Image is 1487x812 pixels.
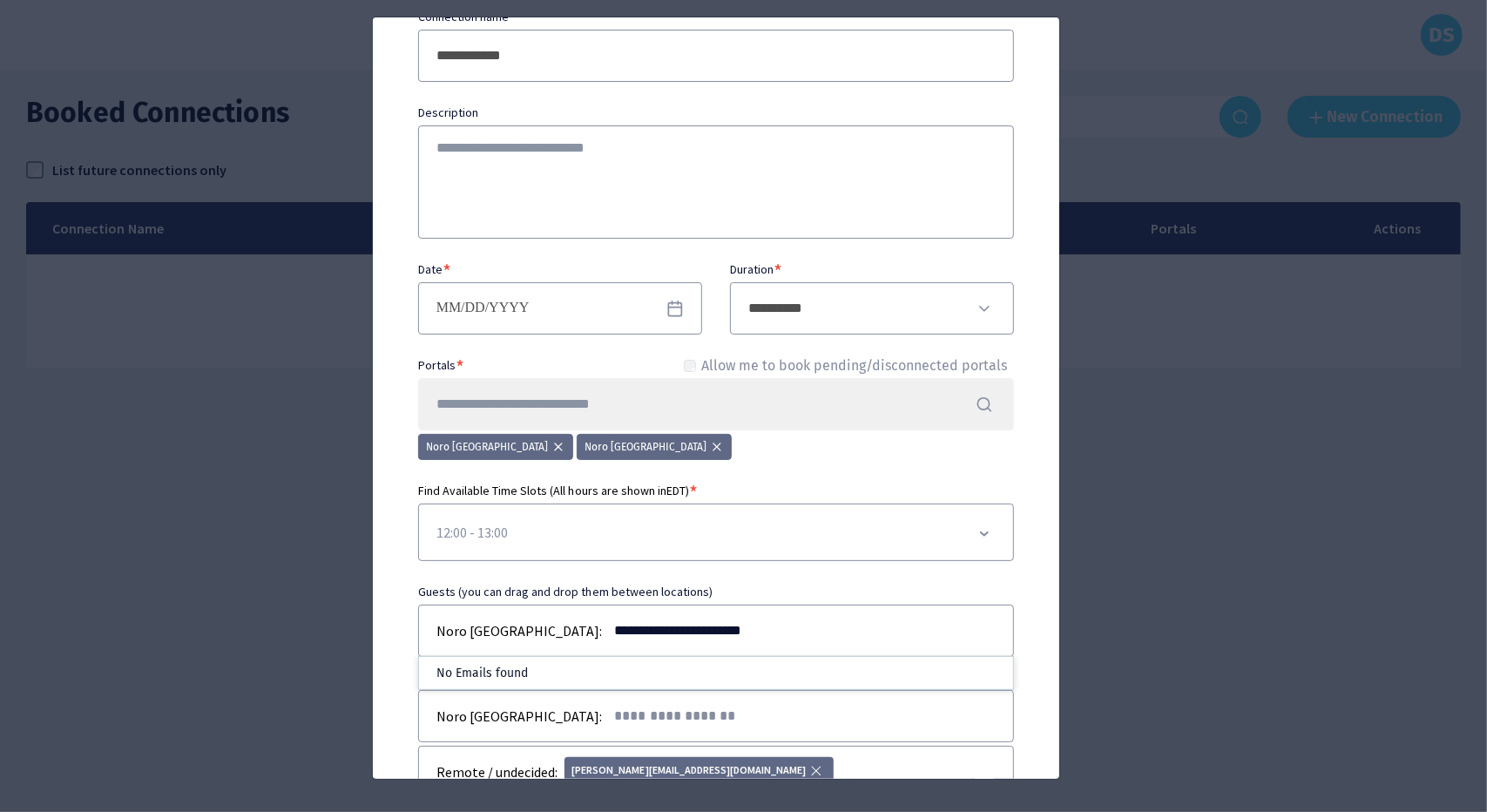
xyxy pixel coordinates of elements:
div: [PERSON_NAME][EMAIL_ADDRESS][DOMAIN_NAME] [564,757,834,784]
span: [PERSON_NAME][EMAIL_ADDRESS][DOMAIN_NAME] [571,761,806,779]
label: Date [418,260,443,279]
span: Noro [GEOGRAPHIC_DATA] [426,439,548,455]
div: Noro [GEOGRAPHIC_DATA] : [436,705,603,727]
span: Noro [GEOGRAPHIC_DATA] [585,439,706,455]
div: No Emails found [429,657,1003,689]
div: Noro [GEOGRAPHIC_DATA] : [436,619,603,642]
label: Duration [730,260,774,279]
label: Portals [418,355,456,375]
label: Description [418,103,478,122]
label: Find Available Time Slots (All hours are shown in EDT ) [418,481,1014,500]
div: 12:00 - 13:00 [418,504,1014,561]
label: Allow me to book pending/disconnected portals [701,355,1007,378]
label: Connection name [418,7,509,26]
label: Guests (you can drag and drop them between locations) [418,582,713,601]
div: Remote / undecided : [436,761,558,783]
